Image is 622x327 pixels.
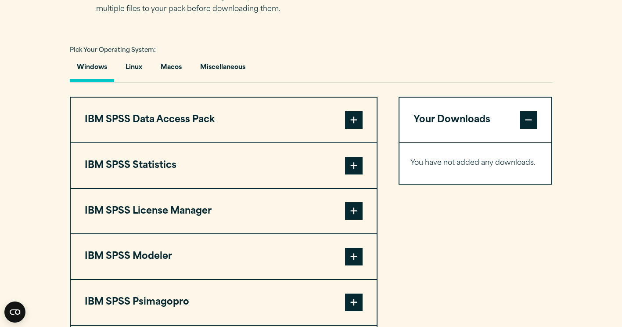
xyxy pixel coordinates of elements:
p: You have not added any downloads. [410,157,541,170]
button: IBM SPSS Psimagopro [71,280,377,325]
button: Open CMP widget [4,302,25,323]
button: IBM SPSS Data Access Pack [71,98,377,142]
button: IBM SPSS Modeler [71,234,377,279]
button: Windows [70,57,114,82]
button: Your Downloads [399,98,552,142]
button: Miscellaneous [193,57,252,82]
span: Pick Your Operating System: [70,47,156,53]
div: Your Downloads [399,142,552,184]
button: IBM SPSS Statistics [71,143,377,188]
button: Linux [119,57,149,82]
button: IBM SPSS License Manager [71,189,377,234]
button: Macos [154,57,189,82]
